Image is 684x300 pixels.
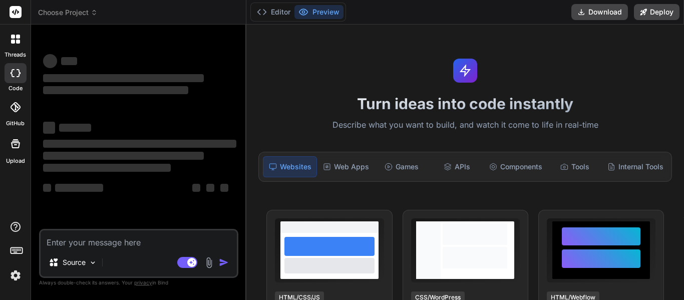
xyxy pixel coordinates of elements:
[39,278,238,287] p: Always double-check its answers. Your in Bind
[634,4,679,20] button: Deploy
[61,57,77,65] span: ‌
[375,156,428,177] div: Games
[548,156,601,177] div: Tools
[9,84,23,93] label: code
[43,54,57,68] span: ‌
[220,184,228,192] span: ‌
[134,279,152,285] span: privacy
[485,156,546,177] div: Components
[206,184,214,192] span: ‌
[89,258,97,267] img: Pick Models
[5,51,26,59] label: threads
[252,119,678,132] p: Describe what you want to build, and watch it come to life in real-time
[294,5,344,19] button: Preview
[252,95,678,113] h1: Turn ideas into code instantly
[263,156,317,177] div: Websites
[7,267,24,284] img: settings
[43,140,236,148] span: ‌
[55,184,103,192] span: ‌
[38,8,98,18] span: Choose Project
[43,74,204,82] span: ‌
[43,152,204,160] span: ‌
[253,5,294,19] button: Editor
[203,257,215,268] img: attachment
[603,156,667,177] div: Internal Tools
[43,184,51,192] span: ‌
[219,257,229,267] img: icon
[192,184,200,192] span: ‌
[571,4,628,20] button: Download
[59,124,91,132] span: ‌
[6,157,25,165] label: Upload
[430,156,483,177] div: APIs
[43,86,188,94] span: ‌
[43,122,55,134] span: ‌
[43,164,171,172] span: ‌
[319,156,373,177] div: Web Apps
[6,119,25,128] label: GitHub
[63,257,86,267] p: Source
